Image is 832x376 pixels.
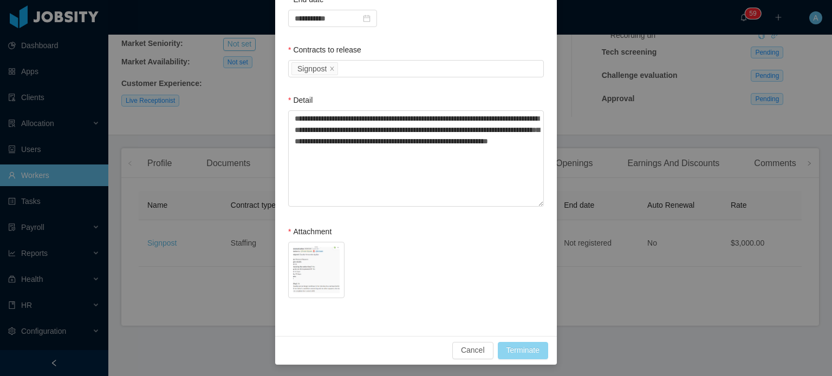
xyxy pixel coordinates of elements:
i: icon: close [329,66,335,72]
div: Signpost [297,63,327,75]
textarea: Detail [288,110,544,207]
i: icon: delete [312,265,321,273]
i: icon: calendar [363,15,370,22]
label: Attachment [288,227,331,236]
button: Cancel [452,342,493,359]
label: Contracts to release [288,45,361,54]
label: Detail [288,96,313,104]
button: Terminate [498,342,548,359]
li: Signpost [291,62,338,75]
input: Contracts to release [340,63,346,76]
